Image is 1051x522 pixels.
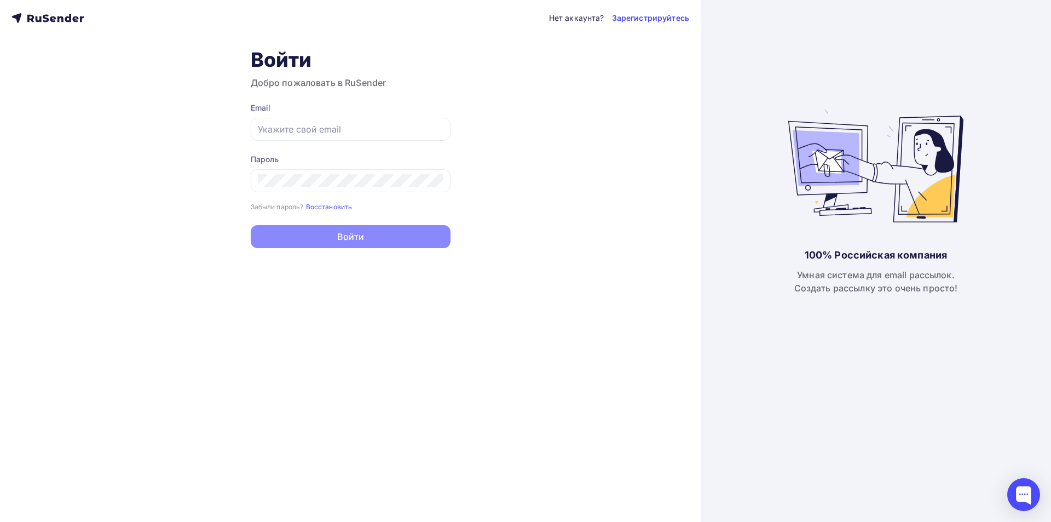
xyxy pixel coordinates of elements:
input: Укажите свой email [258,123,443,136]
h1: Войти [251,48,451,72]
div: Умная система для email рассылок. Создать рассылку это очень просто! [794,268,958,295]
button: Войти [251,225,451,248]
a: Зарегистрируйтесь [612,13,689,24]
div: Email [251,102,451,113]
div: 100% Российская компания [805,249,947,262]
h3: Добро пожаловать в RuSender [251,76,451,89]
div: Нет аккаунта? [549,13,604,24]
small: Забыли пароль? [251,203,304,211]
div: Пароль [251,154,451,165]
a: Восстановить [306,202,353,211]
small: Восстановить [306,203,353,211]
